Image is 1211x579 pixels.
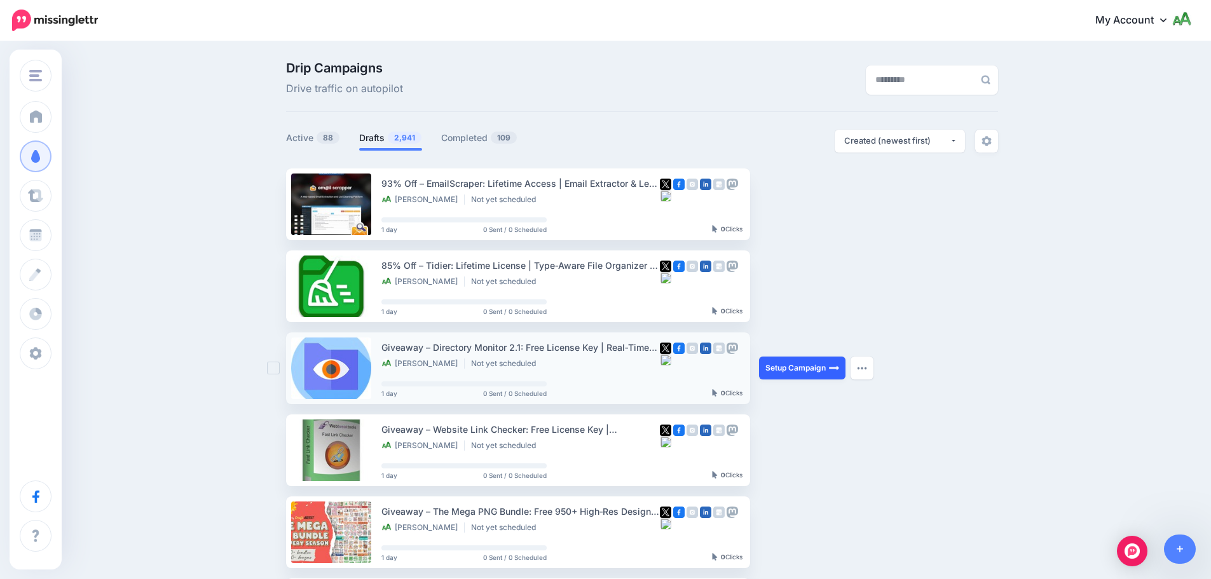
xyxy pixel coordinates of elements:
[441,130,517,146] a: Completed109
[381,308,397,315] span: 1 day
[381,276,465,287] li: [PERSON_NAME]
[317,132,339,144] span: 88
[700,261,711,272] img: linkedin-square.png
[712,307,718,315] img: pointer-grey-darker.png
[727,179,738,190] img: mastodon-grey-square.png
[471,440,542,451] li: Not yet scheduled
[660,261,671,272] img: twitter-square.png
[1083,5,1192,36] a: My Account
[700,425,711,436] img: linkedin-square.png
[713,343,725,354] img: google_business-grey-square.png
[673,179,685,190] img: facebook-square.png
[660,354,671,365] img: bluesky-grey-square.png
[712,389,718,397] img: pointer-grey-darker.png
[381,226,397,233] span: 1 day
[660,507,671,518] img: twitter-square.png
[712,308,742,315] div: Clicks
[835,130,965,153] button: Created (newest first)
[286,81,403,97] span: Drive traffic on autopilot
[829,363,839,373] img: arrow-long-right-white.png
[381,390,397,397] span: 1 day
[359,130,422,146] a: Drafts2,941
[491,132,517,144] span: 109
[712,472,742,479] div: Clicks
[673,425,685,436] img: facebook-square.png
[687,425,698,436] img: instagram-grey-square.png
[712,225,718,233] img: pointer-grey-darker.png
[381,358,465,369] li: [PERSON_NAME]
[381,194,465,205] li: [PERSON_NAME]
[381,472,397,479] span: 1 day
[713,261,725,272] img: google_business-grey-square.png
[687,343,698,354] img: instagram-grey-square.png
[857,366,867,370] img: dots.png
[721,389,725,397] b: 0
[727,261,738,272] img: mastodon-grey-square.png
[727,425,738,436] img: mastodon-grey-square.png
[471,276,542,287] li: Not yet scheduled
[687,261,698,272] img: instagram-grey-square.png
[673,261,685,272] img: facebook-square.png
[660,425,671,436] img: twitter-square.png
[981,75,990,85] img: search-grey-6.png
[673,343,685,354] img: facebook-square.png
[982,136,992,146] img: settings-grey.png
[713,425,725,436] img: google_business-grey-square.png
[381,522,465,533] li: [PERSON_NAME]
[712,390,742,397] div: Clicks
[381,440,465,451] li: [PERSON_NAME]
[700,507,711,518] img: linkedin-square.png
[721,307,725,315] b: 0
[660,436,671,447] img: bluesky-grey-square.png
[381,504,660,519] div: Giveaway – The Mega PNG Bundle: Free 950+ High‑Res Designs for T‑Shirts, Mugs, Cards & Stickers |...
[381,340,660,355] div: Giveaway – Directory Monitor 2.1: Free License Key | Real‑Time Folder Monitor & Network Share Fil...
[471,194,542,205] li: Not yet scheduled
[687,507,698,518] img: instagram-grey-square.png
[712,226,742,233] div: Clicks
[844,135,950,147] div: Created (newest first)
[12,10,98,31] img: Missinglettr
[1117,536,1147,566] div: Open Intercom Messenger
[471,358,542,369] li: Not yet scheduled
[712,553,718,561] img: pointer-grey-darker.png
[721,225,725,233] b: 0
[727,343,738,354] img: mastodon-grey-square.png
[286,130,340,146] a: Active88
[381,554,397,561] span: 1 day
[660,190,671,201] img: bluesky-grey-square.png
[483,308,547,315] span: 0 Sent / 0 Scheduled
[759,357,845,379] a: Setup Campaign
[660,272,671,283] img: bluesky-grey-square.png
[713,507,725,518] img: google_business-grey-square.png
[712,554,742,561] div: Clicks
[388,132,421,144] span: 2,941
[673,507,685,518] img: facebook-square.png
[713,179,725,190] img: google_business-grey-square.png
[483,390,547,397] span: 0 Sent / 0 Scheduled
[700,179,711,190] img: linkedin-square.png
[721,553,725,561] b: 0
[660,179,671,190] img: twitter-square.png
[471,522,542,533] li: Not yet scheduled
[381,258,660,273] div: 85% Off – Tidier: Lifetime License | Type‑Aware File Organizer – for Mac
[381,176,660,191] div: 93% Off – EmailScraper: Lifetime Access | Email Extractor & Lead Finder – Decode Encoded Emails, ...
[700,343,711,354] img: linkedin-square.png
[29,70,42,81] img: menu.png
[483,472,547,479] span: 0 Sent / 0 Scheduled
[483,226,547,233] span: 0 Sent / 0 Scheduled
[483,554,547,561] span: 0 Sent / 0 Scheduled
[286,62,403,74] span: Drip Campaigns
[381,422,660,437] div: Giveaway – Website Link Checker: Free License Key | Multi‑Threaded Broken Link Scanner & Site Cra...
[687,179,698,190] img: instagram-grey-square.png
[712,471,718,479] img: pointer-grey-darker.png
[660,343,671,354] img: twitter-square.png
[660,518,671,529] img: bluesky-grey-square.png
[727,507,738,518] img: mastodon-grey-square.png
[721,471,725,479] b: 0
